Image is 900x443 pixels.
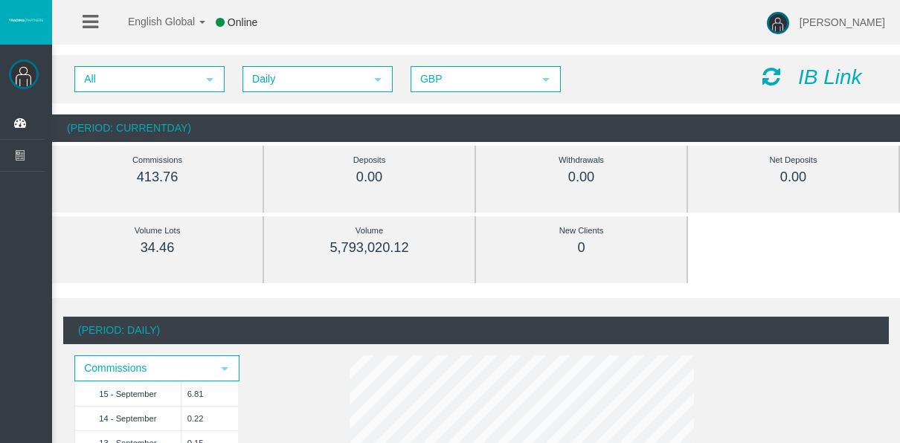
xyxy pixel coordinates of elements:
[412,68,533,91] span: GBP
[86,152,229,169] div: Commissions
[86,222,229,239] div: Volume Lots
[540,74,552,85] span: select
[762,66,780,87] i: Reload Dashboard
[372,74,384,85] span: select
[86,239,229,256] div: 34.46
[219,363,231,375] span: select
[721,169,865,186] div: 0.00
[109,16,195,28] span: English Global
[510,222,653,239] div: New Clients
[244,68,364,91] span: Daily
[800,16,885,28] span: [PERSON_NAME]
[75,381,181,406] td: 15 - September
[510,239,653,256] div: 0
[75,406,181,430] td: 14 - September
[181,406,238,430] td: 0.22
[721,152,865,169] div: Net Deposits
[298,222,441,239] div: Volume
[7,17,45,23] img: logo.svg
[510,152,653,169] div: Withdrawals
[181,381,238,406] td: 6.81
[76,68,196,91] span: All
[204,74,216,85] span: select
[52,114,900,142] div: (Period: CurrentDay)
[798,65,862,88] i: IB Link
[767,12,789,34] img: user-image
[86,169,229,186] div: 413.76
[63,317,889,344] div: (Period: Daily)
[298,169,441,186] div: 0.00
[298,239,441,256] div: 5,793,020.12
[298,152,441,169] div: Deposits
[228,16,257,28] span: Online
[76,357,211,380] span: Commissions
[510,169,653,186] div: 0.00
